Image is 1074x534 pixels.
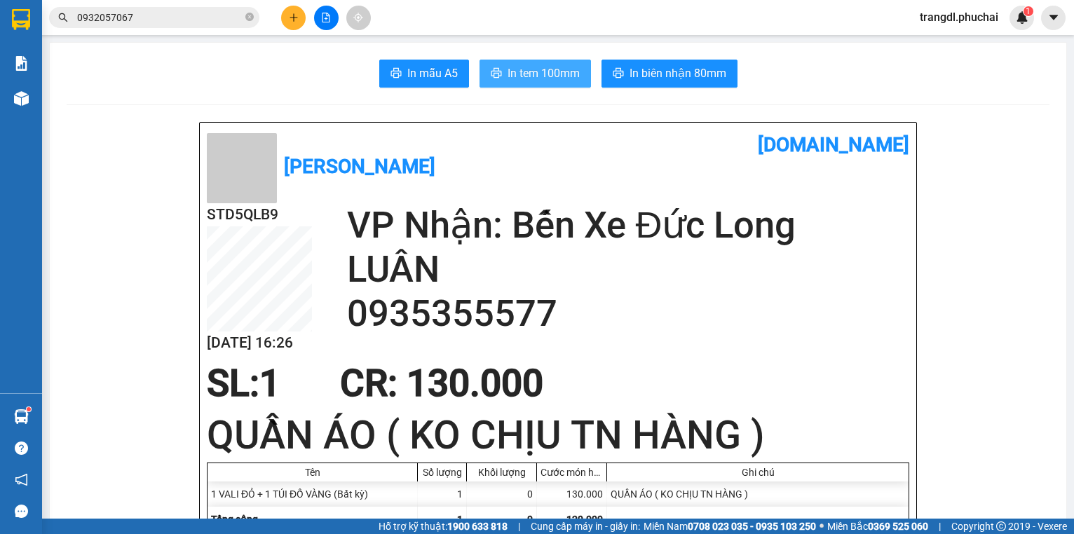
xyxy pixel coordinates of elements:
[1016,11,1028,24] img: icon-new-feature
[340,362,543,405] span: CR : 130.000
[827,519,928,534] span: Miền Bắc
[470,467,533,478] div: Khối lượng
[289,13,299,22] span: plus
[390,67,402,81] span: printer
[909,8,1010,26] span: trangdl.phuchai
[491,67,502,81] span: printer
[245,13,254,21] span: close-circle
[527,514,533,525] span: 0
[207,408,909,463] h1: QUẦN ÁO ( KO CHỊU TN HÀNG )
[259,362,280,405] span: 1
[688,521,816,532] strong: 0708 023 035 - 0935 103 250
[379,519,508,534] span: Hỗ trợ kỹ thuật:
[14,56,29,71] img: solution-icon
[15,473,28,486] span: notification
[12,9,30,30] img: logo-vxr
[211,467,414,478] div: Tên
[1024,6,1033,16] sup: 1
[868,521,928,532] strong: 0369 525 060
[644,519,816,534] span: Miền Nam
[208,481,418,507] div: 1 VALI ĐỎ + 1 TÚI ĐỒ VÀNG (Bất kỳ)
[418,481,467,507] div: 1
[245,11,254,25] span: close-circle
[211,514,258,525] span: Tổng cộng
[630,64,726,82] span: In biên nhận 80mm
[353,13,363,22] span: aim
[1041,6,1066,30] button: caret-down
[508,64,580,82] span: In tem 100mm
[347,292,909,336] h2: 0935355577
[14,91,29,106] img: warehouse-icon
[758,133,909,156] b: [DOMAIN_NAME]
[613,67,624,81] span: printer
[1026,6,1031,16] span: 1
[939,519,941,534] span: |
[607,481,909,507] div: QUẦN ÁO ( KO CHỊU TN HÀNG )
[447,521,508,532] strong: 1900 633 818
[347,247,909,292] h2: LUÂN
[207,203,312,226] h2: STD5QLB9
[77,10,243,25] input: Tìm tên, số ĐT hoặc mã đơn
[207,331,312,355] h2: [DATE] 16:26
[467,481,537,507] div: 0
[346,6,371,30] button: aim
[14,409,29,424] img: warehouse-icon
[90,67,200,86] li: Mã đơn: 69CTN5TM
[537,481,607,507] div: 130.000
[90,47,200,67] li: Nhân viên: Trang ĐL
[566,514,603,525] span: 130.000
[207,362,259,405] span: SL:
[611,467,905,478] div: Ghi chú
[518,519,520,534] span: |
[480,60,591,88] button: printerIn tem 100mm
[314,6,339,30] button: file-add
[601,60,737,88] button: printerIn biên nhận 80mm
[281,6,306,30] button: plus
[820,523,824,529] span: ⚪️
[1047,11,1060,24] span: caret-down
[407,64,458,82] span: In mẫu A5
[58,13,68,22] span: search
[90,7,200,27] li: [PERSON_NAME]
[15,441,28,455] span: question-circle
[421,467,463,478] div: Số lượng
[457,514,463,525] span: 1
[90,27,200,46] li: In ngày: 16:21 13/08
[27,407,31,411] sup: 1
[284,155,435,178] b: [PERSON_NAME]
[531,519,640,534] span: Cung cấp máy in - giấy in:
[541,467,603,478] div: Cước món hàng
[15,505,28,518] span: message
[347,203,909,247] h2: VP Nhận: Bến Xe Đức Long
[321,13,331,22] span: file-add
[996,521,1006,531] span: copyright
[379,60,469,88] button: printerIn mẫu A5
